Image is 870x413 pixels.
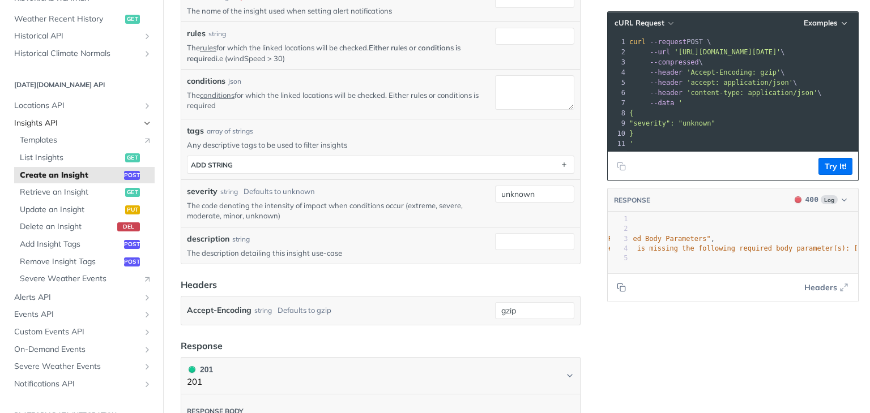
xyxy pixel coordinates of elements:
[650,79,683,87] span: --header
[613,195,651,206] button: RESPONSE
[821,195,838,204] span: Log
[14,218,155,235] a: Delete an Insightdel
[800,18,852,29] button: Examples
[629,109,633,117] span: {
[228,76,241,87] div: json
[187,233,229,245] label: description
[608,37,627,47] div: 1
[629,130,633,137] span: }
[650,99,674,107] span: --data
[798,279,852,296] button: Headers
[8,28,155,45] a: Historical APIShow subpages for Historical API
[14,118,140,129] span: Insights API
[187,376,213,389] p: 201
[187,186,217,197] label: severity
[187,42,491,63] p: The for which the linked locations will be checked. i.e (windSpeed > 30)
[8,115,155,132] a: Insights APIHide subpages for Insights API
[804,18,838,28] span: Examples
[14,100,140,111] span: Locations API
[608,78,627,88] div: 5
[608,108,627,118] div: 8
[20,204,122,216] span: Update an Insight
[686,68,781,76] span: 'Accept-Encoding: gzip'
[125,153,140,162] span: get
[187,302,251,319] label: Accept-Encoding
[795,196,801,203] span: 400
[615,18,664,28] span: cURL Request
[187,75,225,87] label: conditions
[14,270,155,287] a: Severe Weather EventsLink
[629,68,785,76] span: \
[686,89,817,97] span: 'content-type: application/json'
[14,253,155,270] a: Remove Insight Tagspost
[629,79,797,87] span: \
[610,224,628,234] div: 2
[14,167,155,184] a: Create an Insightpost
[14,14,122,25] span: Weather Recent History
[125,205,140,214] span: put
[8,97,155,114] a: Locations APIShow subpages for Locations API
[14,201,155,218] a: Update an Insightput
[613,158,629,175] button: Copy to clipboard
[143,32,152,41] button: Show subpages for Historical API
[187,90,491,110] p: The for which the linked locations will be checked. Either rules or conditions is required
[181,339,223,352] div: Response
[20,135,137,146] span: Templates
[124,171,140,180] span: post
[8,341,155,358] a: On-Demand EventsShow subpages for On-Demand Events
[143,380,152,389] button: Show subpages for Notifications API
[608,118,627,128] div: 9
[565,371,574,380] svg: Chevron
[610,214,628,224] div: 1
[14,184,155,201] a: Retrieve an Insightget
[117,222,140,231] span: del
[20,221,114,233] span: Delete an Insight
[254,302,272,319] div: string
[629,38,711,46] span: POST \
[686,79,793,87] span: 'accept: application/json'
[244,186,315,197] div: Defaults to unknown
[818,158,852,175] button: Try It!
[187,248,491,258] p: The description detailing this insight use-case
[789,194,852,205] button: 400400Log
[124,257,140,266] span: post
[20,170,121,181] span: Create an Insight
[629,89,822,97] span: \
[125,188,140,197] span: get
[610,244,628,253] div: 4
[187,363,213,376] div: 201
[14,149,155,166] a: List Insightsget
[220,187,238,197] div: string
[572,235,711,243] span: "Missing Required Body Parameters"
[20,256,121,268] span: Remove Insight Tags
[125,15,140,24] span: get
[608,88,627,98] div: 6
[20,273,137,285] span: Severe Weather Events
[14,236,155,253] a: Add Insight Tagspost
[143,293,152,302] button: Show subpages for Alerts API
[207,126,253,136] div: array of strings
[629,58,703,66] span: \
[629,140,633,148] span: '
[200,91,234,100] a: conditions
[187,43,460,62] strong: Either rules or conditions is required
[20,152,122,164] span: List Insights
[608,67,627,78] div: 4
[191,161,233,169] div: ADD string
[143,362,152,371] button: Show subpages for Severe Weather Events
[232,234,250,244] div: string
[679,99,683,107] span: '
[124,240,140,249] span: post
[629,38,646,46] span: curl
[650,38,686,46] span: --request
[608,139,627,149] div: 11
[187,28,206,40] label: rules
[187,140,574,150] p: Any descriptive tags to be used to filter insights
[650,89,683,97] span: --header
[14,48,140,59] span: Historical Climate Normals
[610,253,628,263] div: 5
[8,306,155,323] a: Events APIShow subpages for Events API
[650,48,670,56] span: --url
[187,125,204,137] span: tags
[8,11,155,28] a: Weather Recent Historyget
